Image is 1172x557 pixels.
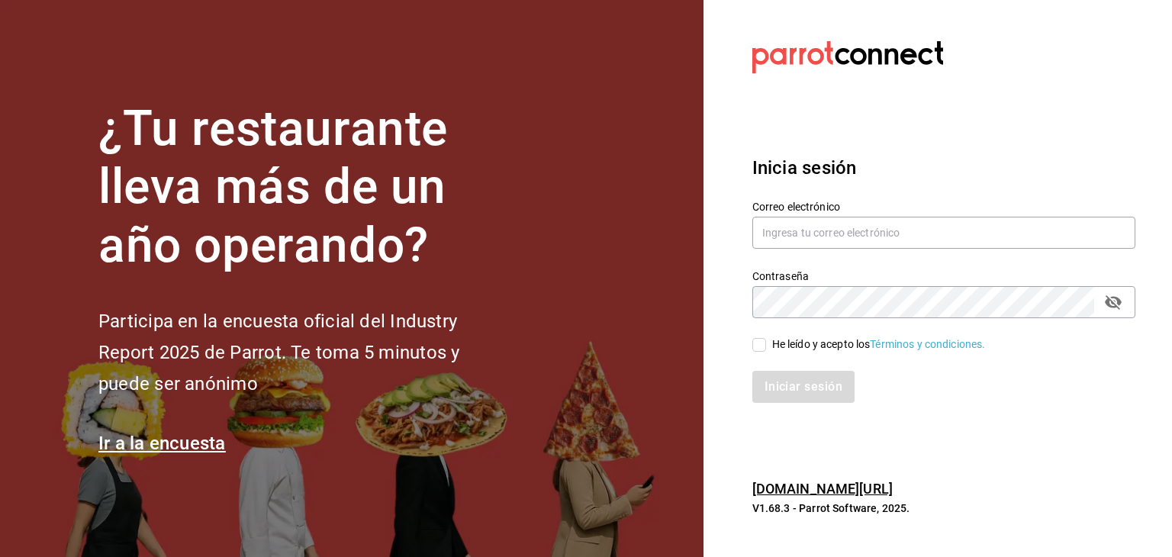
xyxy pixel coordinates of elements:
[752,481,893,497] a: [DOMAIN_NAME][URL]
[772,336,986,353] div: He leído y acepto los
[752,270,1135,281] label: Contraseña
[1100,289,1126,315] button: passwordField
[752,217,1135,249] input: Ingresa tu correo electrónico
[752,154,1135,182] h3: Inicia sesión
[98,306,510,399] h2: Participa en la encuesta oficial del Industry Report 2025 de Parrot. Te toma 5 minutos y puede se...
[752,501,1135,516] p: V1.68.3 - Parrot Software, 2025.
[752,201,1135,211] label: Correo electrónico
[870,338,985,350] a: Términos y condiciones.
[98,433,226,454] a: Ir a la encuesta
[98,100,510,275] h1: ¿Tu restaurante lleva más de un año operando?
